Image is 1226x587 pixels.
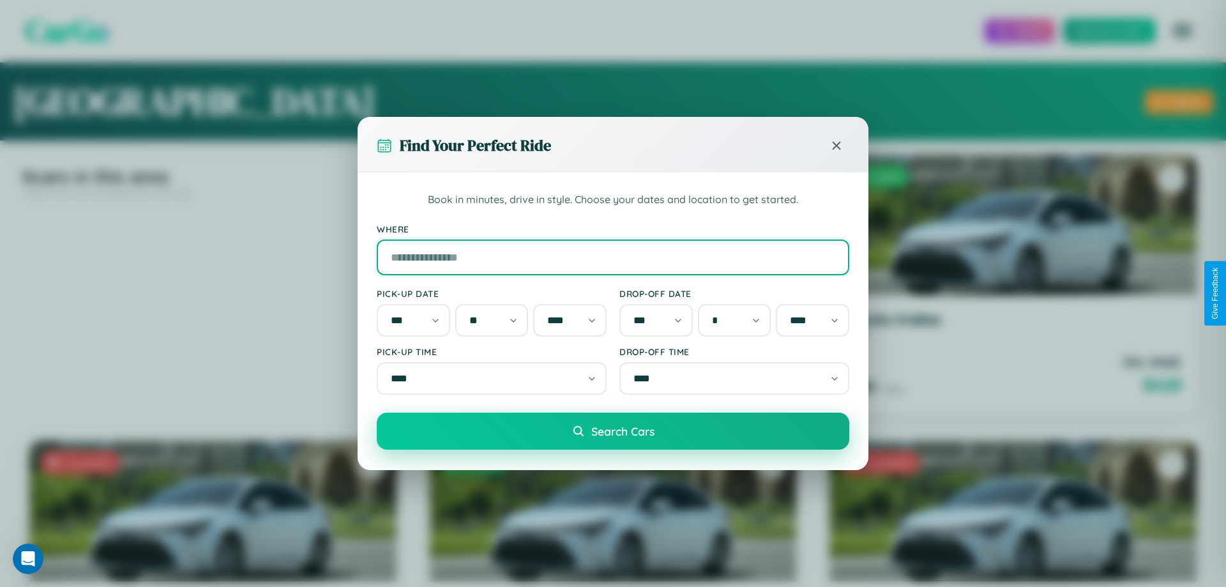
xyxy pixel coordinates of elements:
[377,288,607,299] label: Pick-up Date
[591,424,655,438] span: Search Cars
[377,192,849,208] p: Book in minutes, drive in style. Choose your dates and location to get started.
[619,288,849,299] label: Drop-off Date
[619,346,849,357] label: Drop-off Time
[377,224,849,234] label: Where
[400,135,551,156] h3: Find Your Perfect Ride
[377,413,849,450] button: Search Cars
[377,346,607,357] label: Pick-up Time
